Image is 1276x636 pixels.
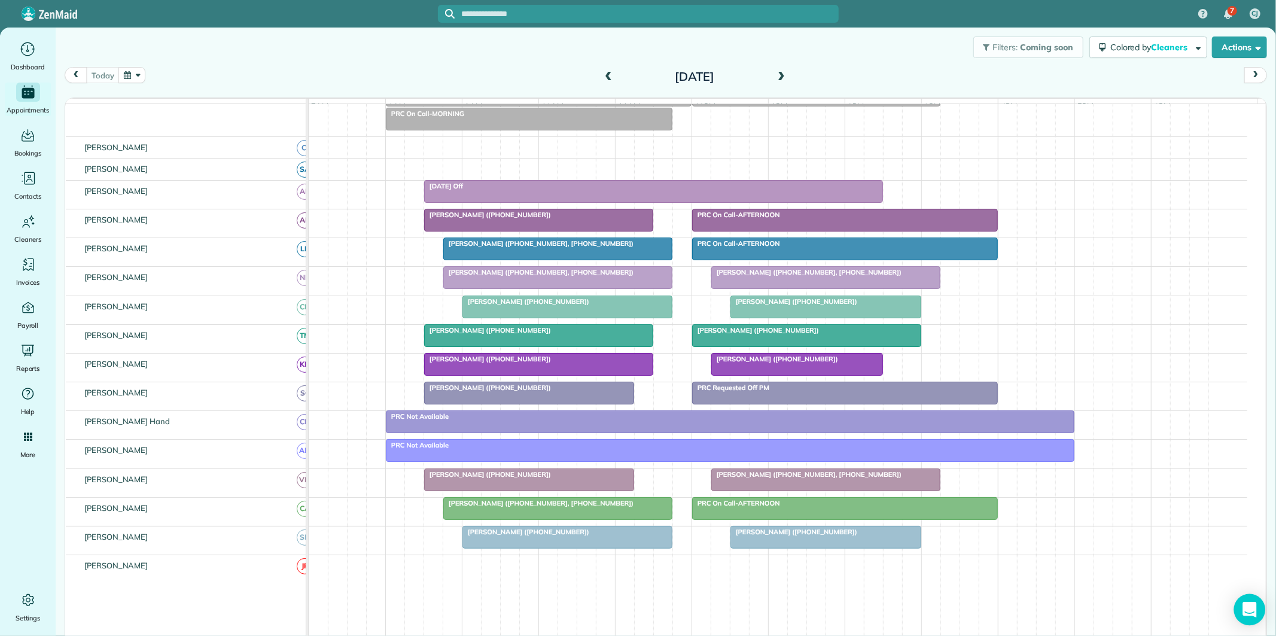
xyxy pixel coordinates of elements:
span: Colored by [1110,42,1192,53]
span: [PERSON_NAME] ([PHONE_NUMBER]) [424,384,552,392]
span: [PERSON_NAME] [82,302,151,311]
svg: Focus search [445,9,455,19]
button: Actions [1212,36,1267,58]
span: [PERSON_NAME] Hand [82,416,172,426]
a: Cleaners [5,212,51,245]
span: [PERSON_NAME] [82,164,151,174]
span: ND [297,270,313,286]
span: [PERSON_NAME] ([PHONE_NUMBER], [PHONE_NUMBER]) [443,499,634,507]
span: [DATE] Off [424,182,464,190]
span: PRC Not Available [385,412,449,421]
button: today [86,67,119,83]
a: Settings [5,591,51,624]
span: AM [297,443,313,459]
span: [PERSON_NAME] ([PHONE_NUMBER]) [462,297,590,306]
span: PRC On Call-AFTERNOON [692,239,781,248]
span: More [20,449,35,461]
span: 7am [309,101,331,111]
span: [PERSON_NAME] ([PHONE_NUMBER]) [711,355,839,363]
span: Bookings [14,147,42,159]
span: PRC Not Available [385,441,449,449]
span: TM [297,328,313,344]
span: VM [297,472,313,488]
span: 3pm [922,101,943,111]
span: [PERSON_NAME] [82,359,151,369]
span: CA [297,501,313,517]
span: SM [297,530,313,546]
span: [PERSON_NAME] [82,388,151,397]
span: PRC On Call-AFTERNOON [692,211,781,219]
span: [PERSON_NAME] ([PHONE_NUMBER], [PHONE_NUMBER]) [711,268,902,276]
div: Open Intercom Messenger [1234,594,1266,626]
span: CH [297,414,313,430]
span: Settings [16,612,41,624]
span: Invoices [16,276,40,288]
span: [PERSON_NAME] ([PHONE_NUMBER]) [424,470,552,479]
span: 5pm [1075,101,1096,111]
span: CM [297,299,313,315]
span: [PERSON_NAME] [82,186,151,196]
span: 2pm [845,101,866,111]
a: Invoices [5,255,51,288]
span: Filters: [993,42,1018,53]
span: [PERSON_NAME] ([PHONE_NUMBER]) [692,326,820,334]
span: [PERSON_NAME] [82,503,151,513]
span: [PERSON_NAME] [82,561,151,570]
span: PRC On Call-MORNING [385,109,465,118]
span: [PERSON_NAME] [82,142,151,152]
span: [PERSON_NAME] [82,215,151,224]
a: Help [5,384,51,418]
span: SC [297,385,313,401]
span: [PERSON_NAME] ([PHONE_NUMBER]) [424,211,552,219]
span: [PERSON_NAME] [82,244,151,253]
span: [PERSON_NAME] ([PHONE_NUMBER]) [730,297,858,306]
a: Payroll [5,298,51,331]
a: Bookings [5,126,51,159]
span: KD [297,357,313,373]
span: AR [297,212,313,229]
button: next [1244,67,1267,83]
span: [PERSON_NAME] ([PHONE_NUMBER]) [424,326,552,334]
span: Cleaners [14,233,41,245]
span: 8am [386,101,408,111]
span: 12pm [692,101,718,111]
span: [PERSON_NAME] ([PHONE_NUMBER]) [730,528,858,536]
button: Focus search [438,9,455,19]
span: Appointments [7,104,50,116]
span: CJ [1252,9,1259,19]
span: [PERSON_NAME] ([PHONE_NUMBER]) [462,528,590,536]
span: CJ [297,140,313,156]
span: AH [297,184,313,200]
span: 6pm [1152,101,1173,111]
span: Dashboard [11,61,45,73]
a: Appointments [5,83,51,116]
a: Dashboard [5,39,51,73]
a: Contacts [5,169,51,202]
span: SA [297,162,313,178]
button: prev [65,67,87,83]
span: 4pm [998,101,1019,111]
button: Colored byCleaners [1089,36,1207,58]
span: [PERSON_NAME] [82,272,151,282]
span: 7 [1230,6,1234,16]
div: 7 unread notifications [1216,1,1241,28]
span: JP [297,558,313,574]
span: [PERSON_NAME] ([PHONE_NUMBER], [PHONE_NUMBER]) [443,239,634,248]
span: LH [297,241,313,257]
span: Payroll [17,319,39,331]
span: [PERSON_NAME] [82,474,151,484]
span: 10am [539,101,566,111]
span: [PERSON_NAME] ([PHONE_NUMBER]) [424,355,552,363]
span: Reports [16,363,40,375]
span: PRC Requested Off PM [692,384,770,392]
a: Reports [5,341,51,375]
span: Help [21,406,35,418]
span: [PERSON_NAME] [82,330,151,340]
span: [PERSON_NAME] ([PHONE_NUMBER], [PHONE_NUMBER]) [443,268,634,276]
span: PRC On Call-AFTERNOON [692,499,781,507]
span: Coming soon [1020,42,1074,53]
span: Contacts [14,190,41,202]
span: [PERSON_NAME] [82,532,151,541]
span: 9am [462,101,485,111]
span: 11am [616,101,642,111]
